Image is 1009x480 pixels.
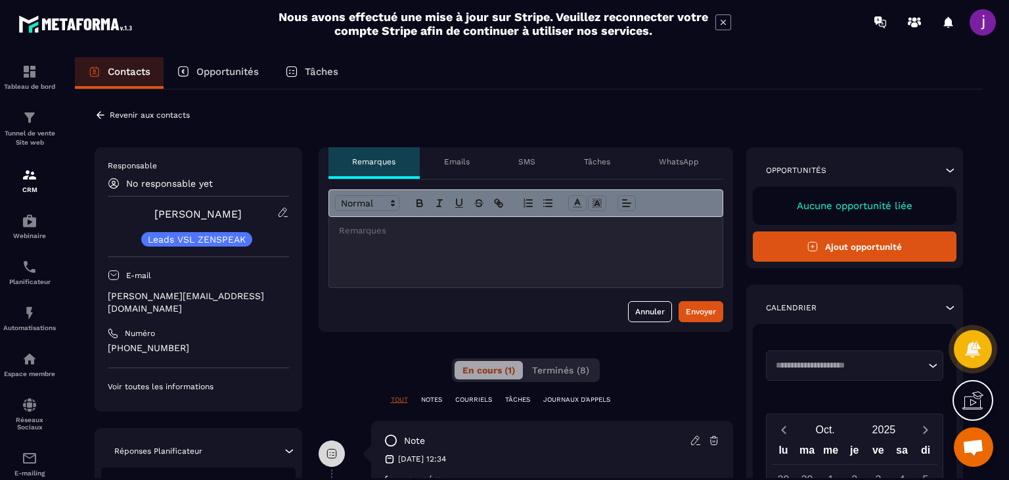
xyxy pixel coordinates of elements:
p: Revenir aux contacts [110,110,190,120]
a: formationformationTunnel de vente Site web [3,100,56,157]
div: ve [866,441,890,464]
a: automationsautomationsAutomatisations [3,295,56,341]
a: schedulerschedulerPlanificateur [3,249,56,295]
p: Responsable [108,160,289,171]
p: Aucune opportunité liée [766,200,944,212]
button: Envoyer [679,301,723,322]
button: Ajout opportunité [753,231,957,262]
button: Open months overlay [796,418,855,441]
input: Search for option [771,359,926,372]
img: formation [22,167,37,183]
div: di [914,441,937,464]
div: ma [796,441,819,464]
a: formationformationCRM [3,157,56,203]
div: je [843,441,866,464]
a: social-networksocial-networkRéseaux Sociaux [3,387,56,441]
div: Envoyer [686,305,716,318]
button: Terminés (8) [524,361,597,379]
p: Remarques [352,156,395,167]
button: Open years overlay [855,418,913,441]
h2: Nous avons effectué une mise à jour sur Stripe. Veuillez reconnecter votre compte Stripe afin de ... [278,10,709,37]
a: Contacts [75,57,164,89]
a: Opportunités [164,57,272,89]
p: JOURNAUX D'APPELS [543,395,610,404]
p: E-mail [126,270,151,281]
a: [PERSON_NAME] [154,208,242,220]
a: automationsautomationsEspace membre [3,341,56,387]
p: [DATE] 12:34 [398,454,446,464]
a: formationformationTableau de bord [3,54,56,100]
p: Calendrier [766,302,817,313]
button: Previous month [772,421,796,439]
span: Terminés (8) [532,365,589,375]
img: formation [22,110,37,126]
a: automationsautomationsWebinaire [3,203,56,249]
div: lu [771,441,795,464]
img: automations [22,351,37,367]
p: Numéro [125,328,155,339]
p: TÂCHES [505,395,530,404]
p: Tableau de bord [3,83,56,90]
p: [PERSON_NAME][EMAIL_ADDRESS][DOMAIN_NAME] [108,290,289,315]
p: Tâches [305,66,338,78]
p: SMS [518,156,535,167]
p: note [404,435,425,447]
div: sa [890,441,914,464]
button: Annuler [628,301,672,322]
p: Opportunités [196,66,259,78]
p: Leads VSL ZENSPEAK [148,235,246,244]
button: Next month [913,421,937,439]
p: Automatisations [3,324,56,331]
p: COURRIELS [455,395,492,404]
p: Tâches [584,156,610,167]
p: Tunnel de vente Site web [3,129,56,147]
p: Webinaire [3,232,56,239]
div: Ouvrir le chat [954,427,993,467]
img: email [22,450,37,466]
p: E-mailing [3,469,56,477]
img: automations [22,213,37,229]
p: [PHONE_NUMBER] [108,342,289,354]
p: NOTES [421,395,442,404]
img: automations [22,305,37,321]
p: Contacts [108,66,150,78]
p: TOUT [391,395,408,404]
p: Espace membre [3,370,56,377]
p: Opportunités [766,165,826,176]
img: logo [18,12,137,36]
img: social-network [22,397,37,413]
button: En cours (1) [455,361,523,379]
div: Search for option [766,350,944,381]
span: En cours (1) [462,365,515,375]
div: me [819,441,843,464]
p: Planificateur [3,278,56,285]
p: Voir toutes les informations [108,381,289,392]
img: scheduler [22,259,37,275]
p: CRM [3,186,56,193]
p: WhatsApp [659,156,699,167]
img: formation [22,64,37,80]
p: Emails [444,156,470,167]
p: Réponses Planificateur [114,446,202,456]
p: Réseaux Sociaux [3,416,56,431]
a: Tâches [272,57,351,89]
p: No responsable yet [126,178,213,189]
